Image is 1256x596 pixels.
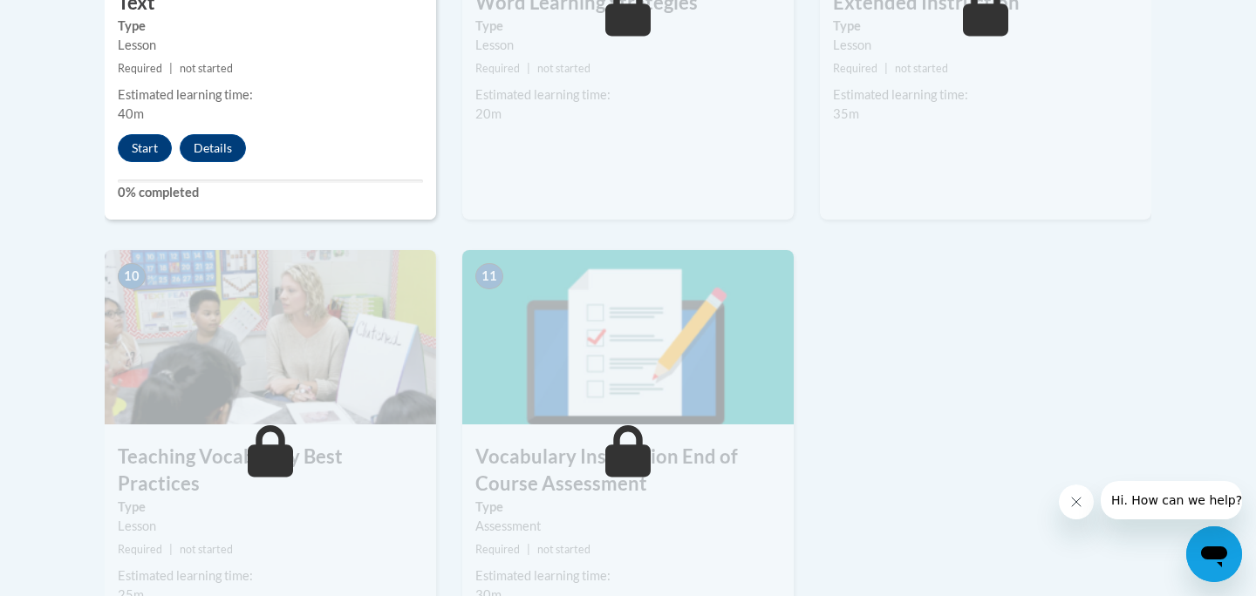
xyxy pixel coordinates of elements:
span: 40m [118,106,144,121]
label: Type [475,17,781,36]
img: Course Image [462,250,794,424]
div: Assessment [475,517,781,536]
span: not started [180,62,233,75]
div: Estimated learning time: [118,566,423,586]
span: | [884,62,888,75]
h3: Vocabulary Instruction End of Course Assessment [462,444,794,498]
label: 0% completed [118,183,423,202]
span: Required [475,62,520,75]
img: Course Image [105,250,436,424]
span: | [169,543,173,556]
span: 11 [475,263,503,289]
button: Details [180,134,246,162]
span: 35m [833,106,859,121]
span: not started [895,62,948,75]
span: not started [537,543,590,556]
div: Lesson [475,36,781,55]
div: Estimated learning time: [475,566,781,586]
span: 20m [475,106,502,121]
h3: Teaching Vocabulary Best Practices [105,444,436,498]
span: | [527,543,530,556]
label: Type [475,498,781,517]
div: Lesson [118,517,423,536]
span: 10 [118,263,146,289]
div: Lesson [118,36,423,55]
label: Type [833,17,1138,36]
button: Start [118,134,172,162]
div: Estimated learning time: [833,85,1138,105]
span: | [169,62,173,75]
div: Estimated learning time: [118,85,423,105]
span: not started [180,543,233,556]
iframe: Button to launch messaging window [1186,526,1242,582]
label: Type [118,17,423,36]
div: Lesson [833,36,1138,55]
iframe: Close message [1059,484,1094,519]
span: Required [833,62,877,75]
iframe: Message from company [1101,481,1242,519]
span: Required [475,543,520,556]
div: Estimated learning time: [475,85,781,105]
span: | [527,62,530,75]
span: Required [118,62,162,75]
span: not started [537,62,590,75]
label: Type [118,498,423,517]
span: Required [118,543,162,556]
